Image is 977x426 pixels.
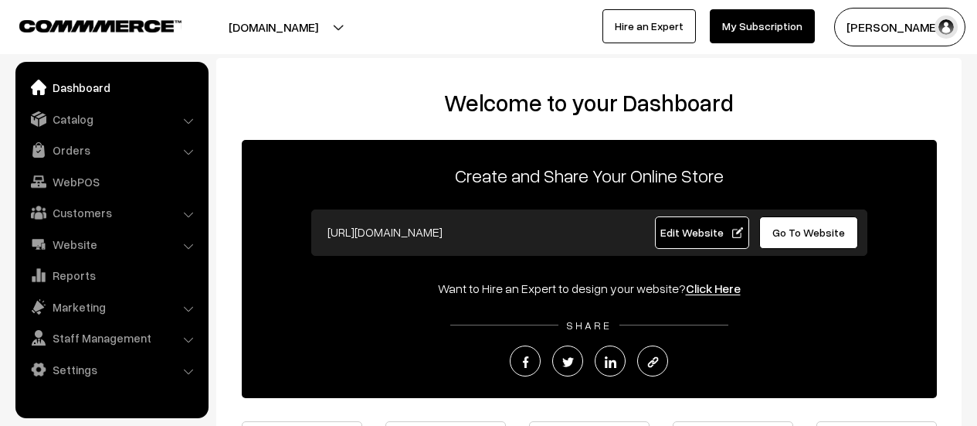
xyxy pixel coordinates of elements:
[19,356,203,383] a: Settings
[655,216,749,249] a: Edit Website
[232,89,946,117] h2: Welcome to your Dashboard
[558,319,619,332] span: SHARE
[710,9,815,43] a: My Subscription
[19,15,154,34] a: COMMMERCE
[242,162,937,189] p: Create and Share Your Online Store
[242,279,937,298] div: Want to Hire an Expert to design your website?
[686,281,741,296] a: Click Here
[19,168,203,196] a: WebPOS
[19,20,181,32] img: COMMMERCE
[602,9,696,43] a: Hire an Expert
[175,8,372,46] button: [DOMAIN_NAME]
[935,15,958,39] img: user
[834,8,965,46] button: [PERSON_NAME]
[19,73,203,101] a: Dashboard
[19,324,203,352] a: Staff Management
[772,226,845,239] span: Go To Website
[19,230,203,258] a: Website
[19,136,203,164] a: Orders
[759,216,859,249] a: Go To Website
[19,199,203,227] a: Customers
[19,105,203,133] a: Catalog
[19,261,203,289] a: Reports
[19,293,203,321] a: Marketing
[660,226,743,239] span: Edit Website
